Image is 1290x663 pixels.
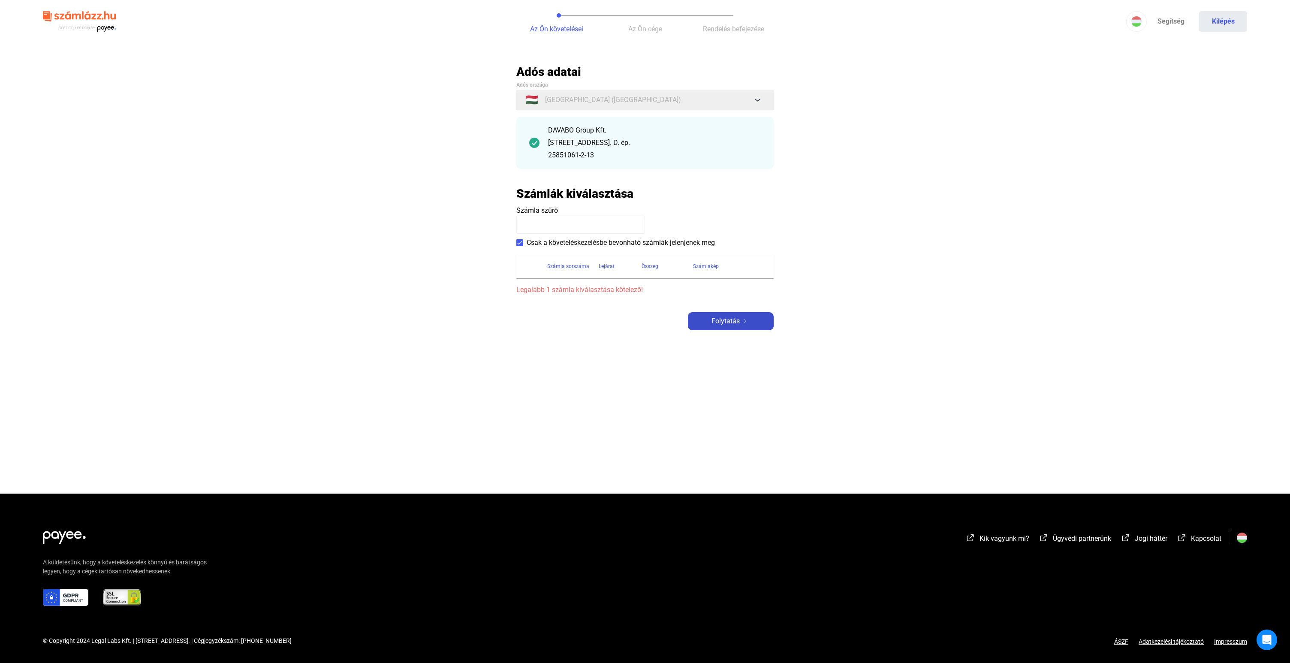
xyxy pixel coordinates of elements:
[516,82,548,88] span: Adós országa
[1126,11,1147,32] button: HU
[547,261,589,271] div: Számla sorszáma
[516,285,774,295] span: Legalább 1 számla kiválasztása kötelező!
[1177,533,1187,542] img: external-link-white
[740,319,750,323] img: arrow-right-white
[965,533,976,542] img: external-link-white
[599,261,615,271] div: Lejárat
[1214,638,1247,645] a: Impresszum
[548,138,761,148] div: [STREET_ADDRESS]. D. ép.
[548,150,761,160] div: 25851061-2-13
[530,25,583,33] span: Az Ön követelései
[642,261,658,271] div: Összeg
[599,261,642,271] div: Lejárat
[711,316,740,326] span: Folytatás
[642,261,693,271] div: Összeg
[628,25,662,33] span: Az Ön cége
[1257,630,1277,650] div: Open Intercom Messenger
[43,636,292,645] div: © Copyright 2024 Legal Labs Kft. | [STREET_ADDRESS]. | Cégjegyzékszám: [PHONE_NUMBER]
[1199,11,1247,32] button: Kilépés
[1237,533,1247,543] img: HU.svg
[1121,536,1167,544] a: external-link-whiteJogi háttér
[1191,534,1221,542] span: Kapcsolat
[102,589,142,606] img: ssl
[703,25,764,33] span: Rendelés befejezése
[525,95,538,105] span: 🇭🇺
[43,8,116,36] img: szamlazzhu-logo
[529,138,540,148] img: checkmark-darker-green-circle
[527,238,715,248] span: Csak a követeléskezelésbe bevonható számlák jelenjenek meg
[1039,533,1049,542] img: external-link-white
[516,206,558,214] span: Számla szűrő
[1053,534,1111,542] span: Ügyvédi partnerünk
[1135,534,1167,542] span: Jogi háttér
[693,261,719,271] div: Számlakép
[965,536,1029,544] a: external-link-whiteKik vagyunk mi?
[1131,16,1142,27] img: HU
[548,125,761,136] div: DAVABO Group Kft.
[1114,638,1128,645] a: ÁSZF
[43,589,88,606] img: gdpr
[693,261,763,271] div: Számlakép
[980,534,1029,542] span: Kik vagyunk mi?
[1121,533,1131,542] img: external-link-white
[43,526,86,544] img: white-payee-white-dot.svg
[516,90,774,110] button: 🇭🇺[GEOGRAPHIC_DATA] ([GEOGRAPHIC_DATA])
[1039,536,1111,544] a: external-link-whiteÜgyvédi partnerünk
[688,312,774,330] button: Folytatásarrow-right-white
[1128,638,1214,645] a: Adatkezelési tájékoztató
[1147,11,1195,32] a: Segítség
[1177,536,1221,544] a: external-link-whiteKapcsolat
[516,186,633,201] h2: Számlák kiválasztása
[545,95,681,105] span: [GEOGRAPHIC_DATA] ([GEOGRAPHIC_DATA])
[547,261,599,271] div: Számla sorszáma
[516,64,774,79] h2: Adós adatai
